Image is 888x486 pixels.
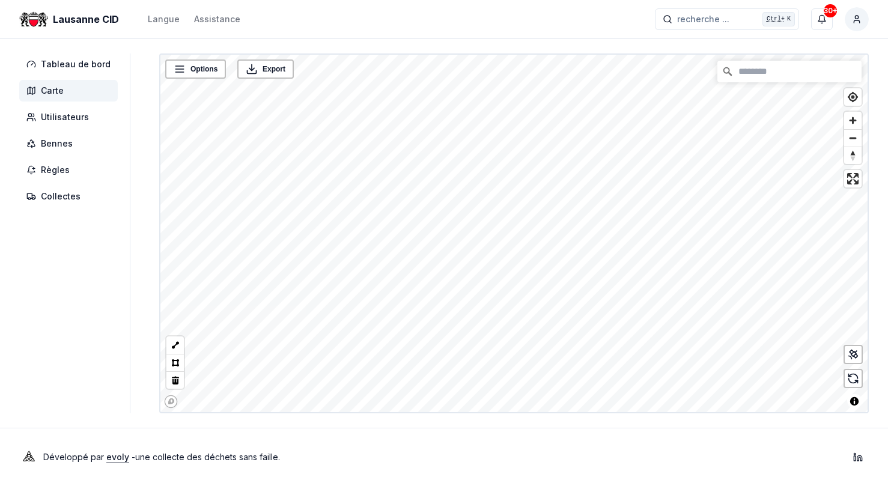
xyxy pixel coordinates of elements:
input: Chercher [717,61,862,82]
span: Utilisateurs [41,111,89,123]
img: Lausanne CID Logo [19,5,48,34]
button: Enter fullscreen [844,170,862,187]
div: 30+ [824,4,837,17]
a: Collectes [19,186,123,207]
span: recherche ... [677,13,729,25]
a: Carte [19,80,123,102]
button: Zoom out [844,129,862,147]
span: Zoom out [844,130,862,147]
button: Reset bearing to north [844,147,862,164]
span: Carte [41,85,64,97]
button: Langue [148,12,180,26]
a: Mapbox logo [164,395,178,409]
a: evoly [106,452,129,462]
a: Bennes [19,133,123,154]
a: Assistance [194,12,240,26]
img: Evoly Logo [19,448,38,467]
canvas: Map [160,55,875,415]
p: Développé par - une collecte des déchets sans faille . [43,449,280,466]
span: Options [190,63,217,75]
button: 30+ [811,8,833,30]
button: Delete [166,371,184,389]
button: LineString tool (l) [166,336,184,354]
div: Langue [148,13,180,25]
a: Lausanne CID [19,12,124,26]
span: Collectes [41,190,81,202]
button: Toggle attribution [847,394,862,409]
span: Export [263,63,285,75]
button: Zoom in [844,112,862,129]
button: recherche ...Ctrl+K [655,8,799,30]
a: Utilisateurs [19,106,123,128]
a: Tableau de bord [19,53,123,75]
span: Tableau de bord [41,58,111,70]
span: Bennes [41,138,73,150]
span: Règles [41,164,70,176]
button: Polygon tool (p) [166,354,184,371]
button: Find my location [844,88,862,106]
span: Lausanne CID [53,12,119,26]
a: Règles [19,159,123,181]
